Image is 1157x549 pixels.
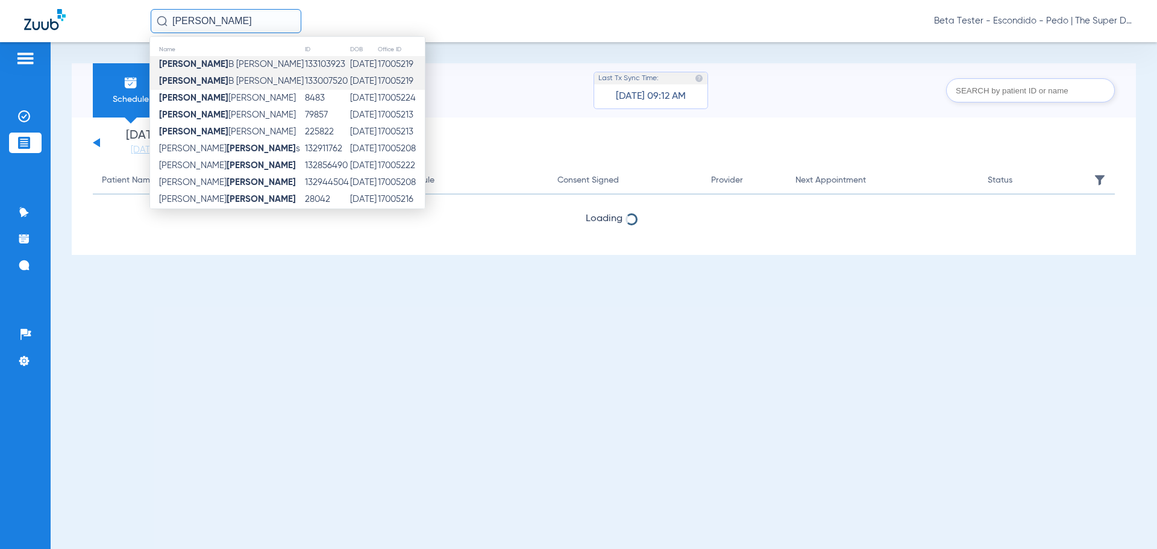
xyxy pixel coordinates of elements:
[350,90,377,107] td: [DATE]
[159,144,300,153] span: [PERSON_NAME] s
[159,178,296,187] span: [PERSON_NAME]
[377,174,425,191] td: 17005208
[159,195,296,204] span: [PERSON_NAME]
[557,174,619,187] div: Consent Signed
[350,174,377,191] td: [DATE]
[304,73,350,90] td: 133007520
[350,73,377,90] td: [DATE]
[151,9,301,33] input: Search for patients
[711,174,743,187] div: Provider
[304,124,350,140] td: 225822
[159,161,296,170] span: [PERSON_NAME]
[350,191,377,208] td: [DATE]
[1097,491,1157,549] iframe: Chat Widget
[350,140,377,157] td: [DATE]
[159,60,304,69] span: B [PERSON_NAME]
[988,174,1012,187] div: Status
[377,124,425,140] td: 17005213
[159,127,296,136] span: [PERSON_NAME]
[1094,174,1106,186] img: filter.svg
[304,140,350,157] td: 132911762
[159,127,228,136] strong: [PERSON_NAME]
[159,77,228,86] strong: [PERSON_NAME]
[377,90,425,107] td: 17005224
[377,107,425,124] td: 17005213
[350,107,377,124] td: [DATE]
[557,174,694,187] div: Consent Signed
[695,74,703,83] img: last sync help info
[377,73,425,90] td: 17005219
[150,43,304,56] th: Name
[93,213,1115,225] span: Loading
[124,75,138,90] img: Schedule
[377,208,425,225] td: 17005213
[377,140,425,157] td: 17005208
[350,157,377,174] td: [DATE]
[108,144,180,156] a: [DATE]
[304,191,350,208] td: 28042
[988,174,1074,187] div: Status
[159,93,296,102] span: [PERSON_NAME]
[159,60,228,69] strong: [PERSON_NAME]
[108,130,180,156] li: [DATE]
[934,15,1133,27] span: Beta Tester - Escondido - Pedo | The Super Dentists
[377,191,425,208] td: 17005216
[304,157,350,174] td: 132856490
[350,56,377,73] td: [DATE]
[377,157,425,174] td: 17005222
[304,107,350,124] td: 79857
[102,174,206,187] div: Patient Name
[304,208,350,225] td: 219400
[350,124,377,140] td: [DATE]
[102,174,155,187] div: Patient Name
[304,43,350,56] th: ID
[377,56,425,73] td: 17005219
[304,174,350,191] td: 132944504
[227,178,296,187] strong: [PERSON_NAME]
[365,174,539,187] div: Tx Send Schedule
[377,43,425,56] th: Office ID
[795,174,866,187] div: Next Appointment
[24,9,66,30] img: Zuub Logo
[227,144,296,153] strong: [PERSON_NAME]
[350,43,377,56] th: DOB
[616,90,686,102] span: [DATE] 09:12 AM
[159,93,228,102] strong: [PERSON_NAME]
[304,90,350,107] td: 8483
[227,161,296,170] strong: [PERSON_NAME]
[157,16,168,27] img: Search Icon
[946,78,1115,102] input: SEARCH by patient ID or name
[102,93,159,105] span: Schedule
[304,56,350,73] td: 133103923
[159,110,228,119] strong: [PERSON_NAME]
[227,195,296,204] strong: [PERSON_NAME]
[159,110,296,119] span: [PERSON_NAME]
[159,77,304,86] span: B [PERSON_NAME]
[16,51,35,66] img: hamburger-icon
[795,174,970,187] div: Next Appointment
[350,208,377,225] td: [DATE]
[711,174,777,187] div: Provider
[598,72,659,84] span: Last Tx Sync Time:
